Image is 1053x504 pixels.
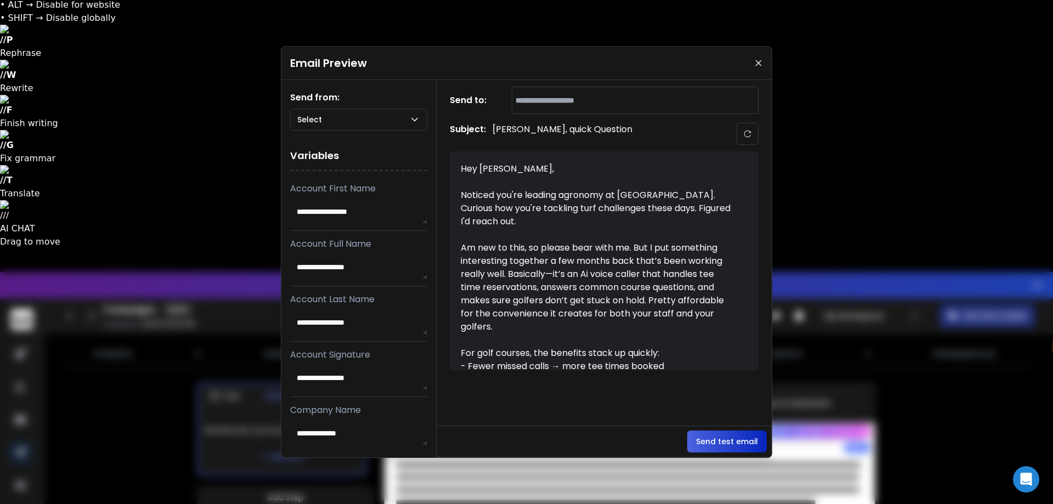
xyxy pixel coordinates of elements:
div: Am new to this, so please bear with me. But I put something interesting together a few months bac... [461,241,735,333]
div: For golf courses, the benefits stack up quickly: [461,347,735,360]
p: Account Signature [290,348,427,361]
div: - Fewer missed calls → more tee times booked [461,360,735,373]
p: Account Last Name [290,293,427,306]
button: Send test email [687,431,767,452]
p: Company Name [290,404,427,417]
div: Open Intercom Messenger [1013,466,1039,492]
